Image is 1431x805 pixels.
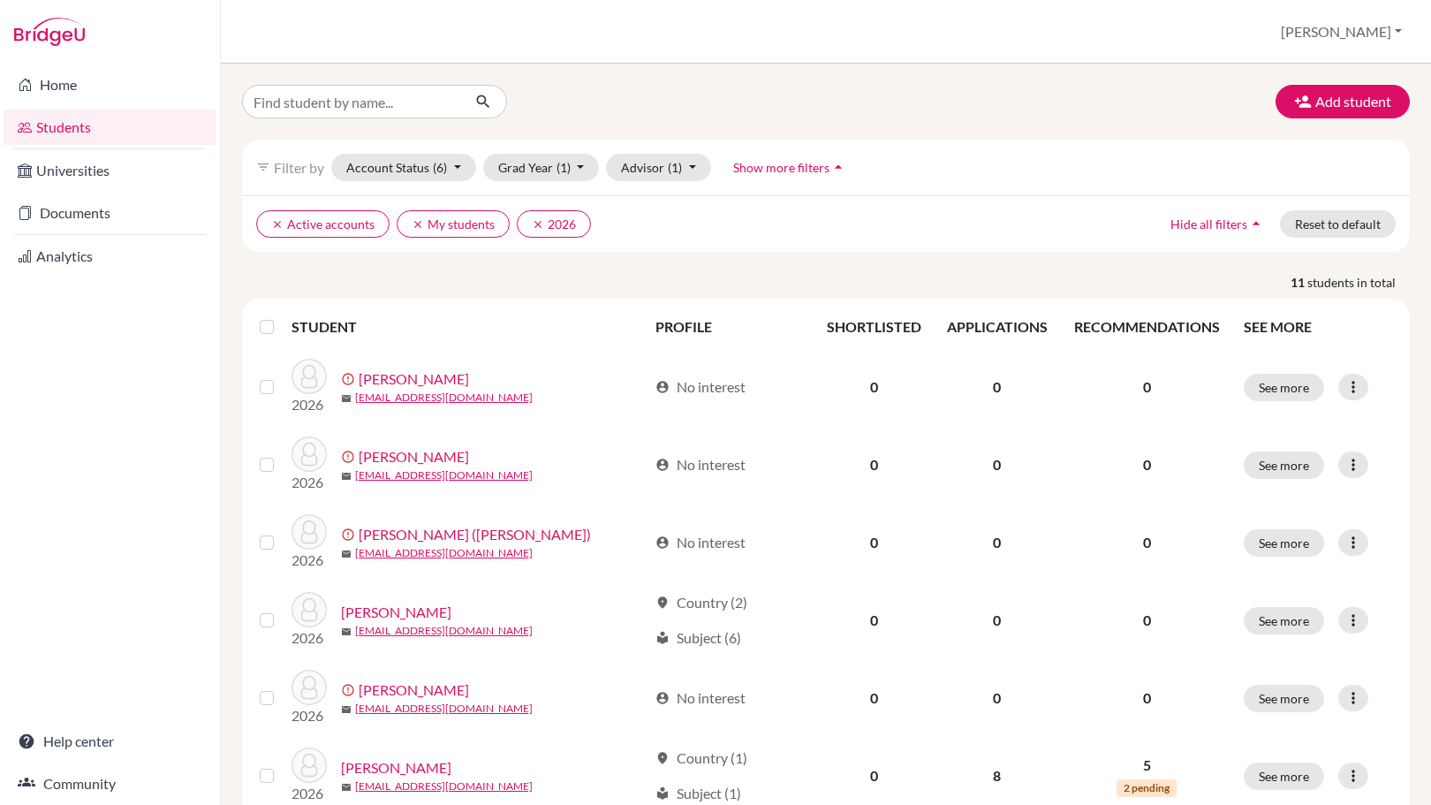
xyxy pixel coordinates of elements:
[1244,763,1324,790] button: See more
[814,426,935,504] td: 0
[291,748,327,783] img: Lucero, Elijah
[291,472,327,493] p: 2026
[935,504,1061,581] td: 0
[256,210,390,238] button: clearActive accounts
[359,368,469,390] a: [PERSON_NAME]
[291,306,645,348] th: STUDENT
[291,514,327,550] img: Jiang, Musheng (Mandy)
[355,623,533,639] a: [EMAIL_ADDRESS][DOMAIN_NAME]
[1155,210,1280,238] button: Hide all filtersarrow_drop_up
[655,380,670,394] span: account_circle
[4,195,216,231] a: Documents
[355,545,533,561] a: [EMAIL_ADDRESS][DOMAIN_NAME]
[355,778,533,794] a: [EMAIL_ADDRESS][DOMAIN_NAME]
[14,18,85,46] img: Bridge-U
[718,154,862,181] button: Show more filtersarrow_drop_up
[341,450,359,464] span: error_outline
[341,782,352,793] span: mail
[341,549,352,559] span: mail
[291,394,327,415] p: 2026
[655,687,746,709] div: No interest
[1291,273,1307,292] strong: 11
[1244,374,1324,401] button: See more
[655,376,746,398] div: No interest
[355,467,533,483] a: [EMAIL_ADDRESS][DOMAIN_NAME]
[291,592,327,627] img: Kim, Eunseo
[935,306,1061,348] th: APPLICATIONS
[1280,210,1396,238] button: Reset to default
[359,524,591,545] a: [PERSON_NAME] ([PERSON_NAME])
[655,783,741,804] div: Subject (1)
[341,372,359,386] span: error_outline
[341,528,359,542] span: error_outline
[4,766,216,801] a: Community
[606,154,711,181] button: Advisor(1)
[4,239,216,274] a: Analytics
[341,683,359,697] span: error_outline
[341,602,451,623] a: [PERSON_NAME]
[1247,215,1265,232] i: arrow_drop_up
[532,218,544,231] i: clear
[1071,376,1223,398] p: 0
[4,153,216,188] a: Universities
[483,154,600,181] button: Grad Year(1)
[645,306,814,348] th: PROFILE
[1244,607,1324,634] button: See more
[935,426,1061,504] td: 0
[655,691,670,705] span: account_circle
[655,454,746,475] div: No interest
[341,757,451,778] a: [PERSON_NAME]
[517,210,591,238] button: clear2026
[355,390,533,406] a: [EMAIL_ADDRESS][DOMAIN_NAME]
[655,592,747,613] div: Country (2)
[1117,779,1177,797] span: 2 pending
[291,783,327,804] p: 2026
[4,110,216,145] a: Students
[291,359,327,394] img: Duffy, Ethan
[1071,755,1223,776] p: 5
[1276,85,1410,118] button: Add student
[341,471,352,482] span: mail
[1273,15,1410,49] button: [PERSON_NAME]
[359,680,469,701] a: [PERSON_NAME]
[331,154,476,181] button: Account Status(6)
[655,751,670,765] span: location_on
[397,210,510,238] button: clearMy students
[291,705,327,726] p: 2026
[829,158,847,176] i: arrow_drop_up
[1060,306,1233,348] th: RECOMMENDATIONS
[341,627,352,637] span: mail
[256,160,270,174] i: filter_list
[668,160,682,175] span: (1)
[1233,306,1403,348] th: SEE MORE
[814,659,935,737] td: 0
[1071,687,1223,709] p: 0
[655,786,670,801] span: local_library
[814,348,935,426] td: 0
[814,504,935,581] td: 0
[655,627,741,649] div: Subject (6)
[655,458,670,472] span: account_circle
[1071,454,1223,475] p: 0
[1244,529,1324,557] button: See more
[655,532,746,553] div: No interest
[935,348,1061,426] td: 0
[271,218,284,231] i: clear
[655,748,747,769] div: Country (1)
[1071,532,1223,553] p: 0
[274,159,324,176] span: Filter by
[341,704,352,715] span: mail
[355,701,533,717] a: [EMAIL_ADDRESS][DOMAIN_NAME]
[291,437,327,472] img: Jeon, Huiju
[556,160,571,175] span: (1)
[935,659,1061,737] td: 0
[412,218,424,231] i: clear
[242,85,461,118] input: Find student by name...
[4,67,216,103] a: Home
[1071,610,1223,631] p: 0
[733,160,829,175] span: Show more filters
[655,596,670,610] span: location_on
[359,446,469,467] a: [PERSON_NAME]
[1170,216,1247,232] span: Hide all filters
[433,160,447,175] span: (6)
